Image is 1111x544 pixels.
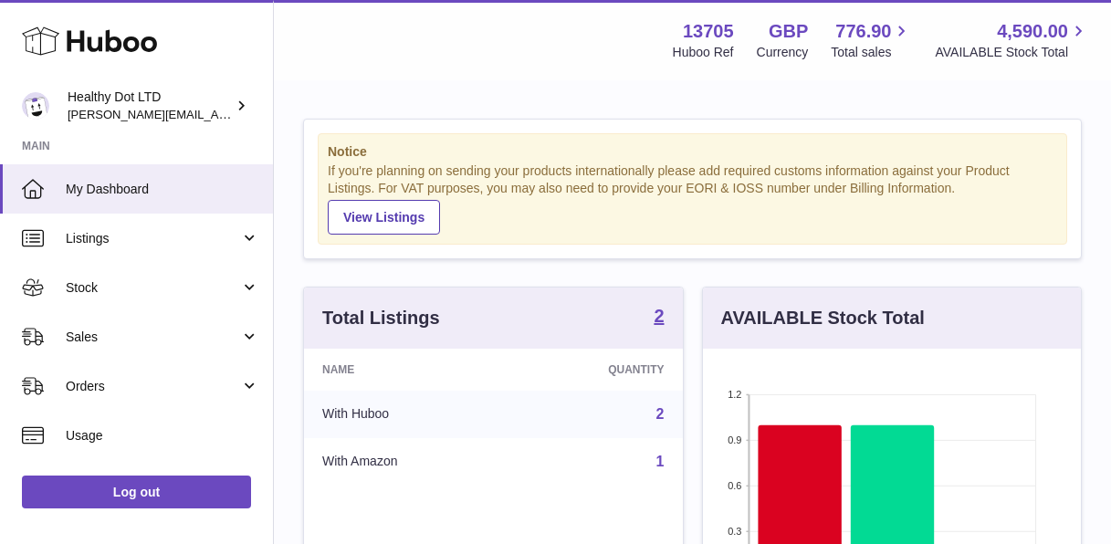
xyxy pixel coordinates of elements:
[673,44,734,61] div: Huboo Ref
[831,44,912,61] span: Total sales
[66,279,240,297] span: Stock
[511,349,683,391] th: Quantity
[654,307,664,329] a: 2
[66,181,259,198] span: My Dashboard
[831,19,912,61] a: 776.90 Total sales
[757,44,809,61] div: Currency
[728,480,741,491] text: 0.6
[328,143,1057,161] strong: Notice
[935,19,1089,61] a: 4,590.00 AVAILABLE Stock Total
[68,89,232,123] div: Healthy Dot LTD
[304,391,511,438] td: With Huboo
[66,230,240,247] span: Listings
[835,19,891,44] span: 776.90
[935,44,1089,61] span: AVAILABLE Stock Total
[654,307,664,325] strong: 2
[683,19,734,44] strong: 13705
[328,162,1057,234] div: If you're planning on sending your products internationally please add required customs informati...
[304,349,511,391] th: Name
[66,427,259,445] span: Usage
[22,92,49,120] img: Dorothy@healthydot.com
[328,200,440,235] a: View Listings
[997,19,1068,44] span: 4,590.00
[728,526,741,537] text: 0.3
[728,389,741,400] text: 1.2
[66,329,240,346] span: Sales
[656,406,665,422] a: 2
[721,306,925,330] h3: AVAILABLE Stock Total
[304,438,511,486] td: With Amazon
[728,434,741,445] text: 0.9
[68,107,366,121] span: [PERSON_NAME][EMAIL_ADDRESS][DOMAIN_NAME]
[656,454,665,469] a: 1
[769,19,808,44] strong: GBP
[66,378,240,395] span: Orders
[22,476,251,508] a: Log out
[322,306,440,330] h3: Total Listings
